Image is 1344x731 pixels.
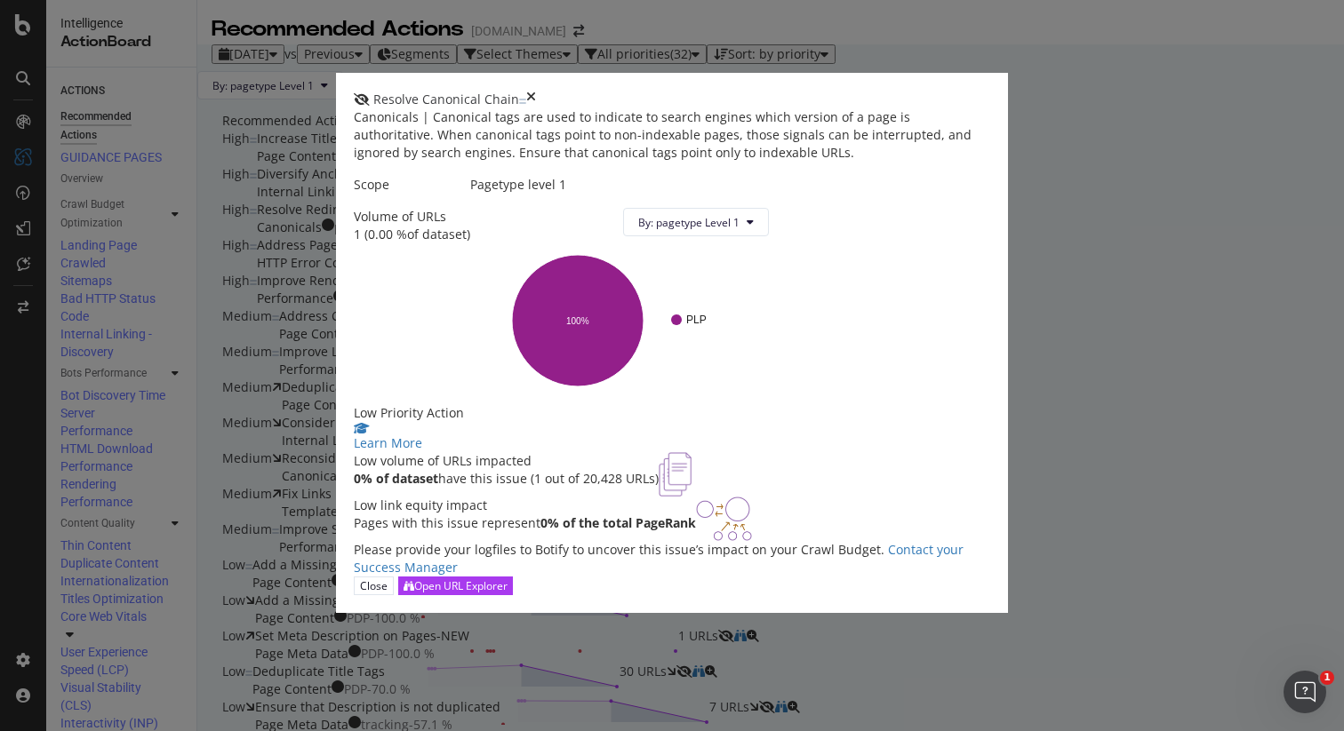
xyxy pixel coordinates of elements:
[354,422,990,452] a: Learn More
[696,497,752,541] img: DDxVyA23.png
[623,208,769,236] button: By: pagetype Level 1
[354,404,464,421] span: Low Priority Action
[354,497,696,514] div: Low link equity impact
[354,541,990,576] div: Please provide your logfiles to Botify to uncover this issue’s impact on your Crawl Budget.
[1320,671,1334,685] span: 1
[354,176,470,194] div: Scope
[354,541,964,576] a: Contact your Success Manager
[659,452,692,497] img: e5DMFwAAAABJRU5ErkJggg==
[354,226,361,243] div: 1
[354,93,370,106] div: eye-slash
[354,514,696,532] p: Pages with this issue represent
[373,91,519,107] span: Resolve Canonical Chain
[354,470,659,488] p: have this issue (1 out of 20,428 URLs)
[354,108,419,125] span: Canonicals
[526,91,536,108] div: times
[398,576,513,595] button: Open URL Explorer
[519,99,526,104] img: Equal
[354,452,659,470] div: Low volume of URLs impacted
[414,578,508,593] div: Open URL Explorer
[354,470,438,487] strong: 0% of dataset
[354,208,470,226] div: Volume of URLs
[470,176,783,194] div: Pagetype level 1
[354,576,394,595] button: Close
[336,73,1008,613] div: modal
[354,434,990,452] div: Learn More
[484,250,769,390] svg: A chart.
[540,514,696,531] strong: 0% of the total PageRank
[364,226,470,243] div: ( 0.00 % of dataset )
[686,314,707,326] text: PLP
[354,108,990,162] div: Canonical tags are used to indicate to search engines which version of a page is authoritative. W...
[360,578,388,593] div: Close
[638,215,740,230] span: By: pagetype Level 1
[566,316,589,326] text: 100%
[1284,671,1326,713] iframe: Intercom live chat
[422,108,429,125] span: |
